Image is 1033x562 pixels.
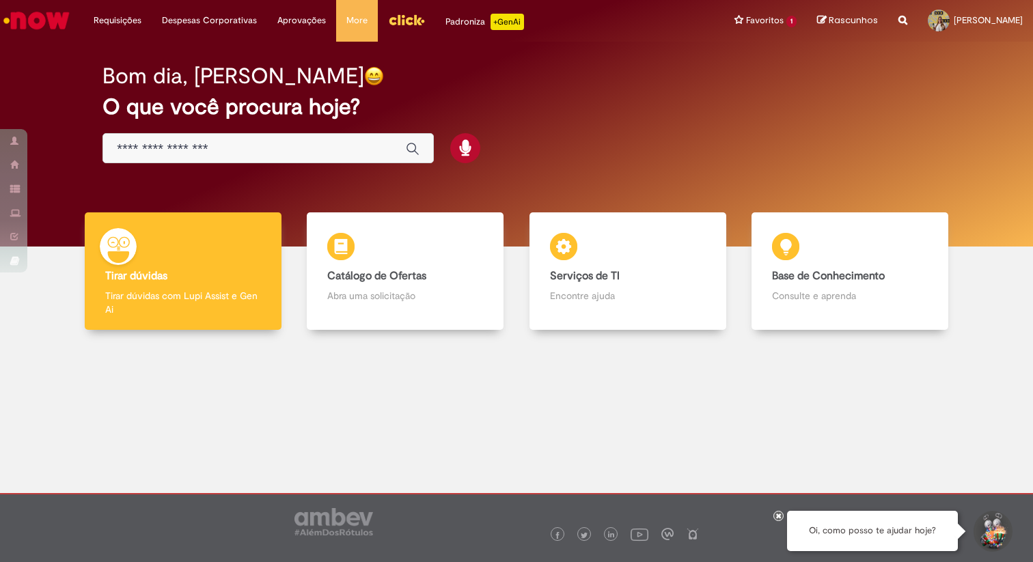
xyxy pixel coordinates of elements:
b: Serviços de TI [550,269,620,283]
button: Iniciar Conversa de Suporte [972,511,1013,552]
img: logo_footer_ambev_rotulo_gray.png [294,508,373,535]
img: logo_footer_twitter.png [581,532,588,539]
p: Consulte e aprenda [772,289,928,303]
p: Abra uma solicitação [327,289,483,303]
span: Despesas Corporativas [162,14,257,27]
span: Favoritos [746,14,784,27]
img: logo_footer_youtube.png [631,525,648,543]
span: Aprovações [277,14,326,27]
a: Catálogo de Ofertas Abra uma solicitação [294,212,517,331]
div: Oi, como posso te ajudar hoje? [787,511,958,551]
a: Tirar dúvidas Tirar dúvidas com Lupi Assist e Gen Ai [72,212,294,331]
span: 1 [786,16,797,27]
span: [PERSON_NAME] [954,14,1023,26]
a: Base de Conhecimento Consulte e aprenda [739,212,962,331]
a: Rascunhos [817,14,878,27]
span: More [346,14,368,27]
p: +GenAi [491,14,524,30]
img: ServiceNow [1,7,72,34]
span: Rascunhos [829,14,878,27]
img: logo_footer_facebook.png [554,532,561,539]
img: logo_footer_workplace.png [661,528,674,540]
span: Requisições [94,14,141,27]
p: Tirar dúvidas com Lupi Assist e Gen Ai [105,289,261,316]
h2: O que você procura hoje? [102,95,931,119]
b: Catálogo de Ofertas [327,269,426,283]
div: Padroniza [445,14,524,30]
img: logo_footer_naosei.png [687,528,699,540]
b: Tirar dúvidas [105,269,167,283]
img: logo_footer_linkedin.png [608,531,615,539]
a: Serviços de TI Encontre ajuda [516,212,739,331]
h2: Bom dia, [PERSON_NAME] [102,64,364,88]
b: Base de Conhecimento [772,269,885,283]
p: Encontre ajuda [550,289,706,303]
img: happy-face.png [364,66,384,86]
img: click_logo_yellow_360x200.png [388,10,425,30]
